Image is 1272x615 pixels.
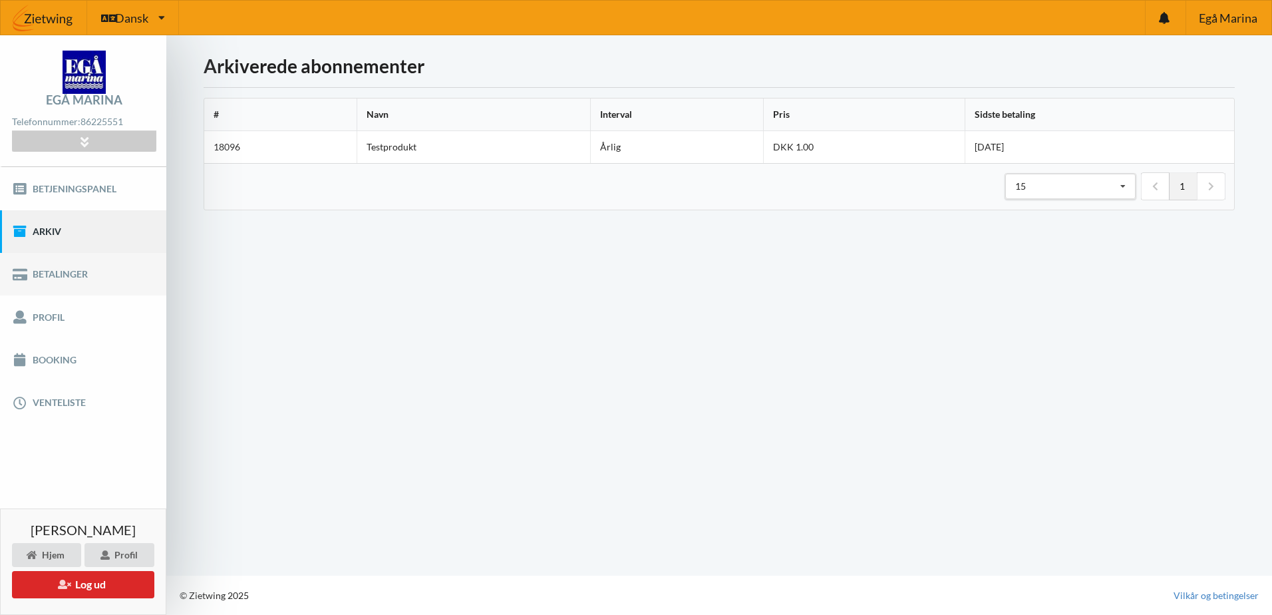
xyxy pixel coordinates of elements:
div: 15 [1015,182,1026,191]
td: Årlig [590,131,763,163]
span: [PERSON_NAME] [31,523,136,536]
strong: 86225551 [80,116,123,127]
h1: Arkiverede abonnementer [204,54,1235,78]
th: Navn [357,99,590,131]
a: Vilkår og betingelser [1174,589,1259,602]
button: Log ud [12,571,154,598]
th: Sidste betaling [965,99,1234,131]
span: Dansk [115,12,148,24]
div: Telefonnummer: [12,113,156,131]
span: DKK 1.00 [773,141,814,152]
td: Testprodukt [357,131,590,163]
td: [DATE] [965,131,1234,163]
th: Pris [763,99,965,131]
div: Hjem [12,543,81,567]
td: 18096 [204,131,357,163]
div: Egå Marina [46,94,122,106]
div: Profil [84,543,154,567]
span: Egå Marina [1199,12,1257,24]
a: 1 [1169,172,1197,200]
img: logo [63,51,106,94]
th: Interval [590,99,763,131]
th: # [204,99,357,131]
